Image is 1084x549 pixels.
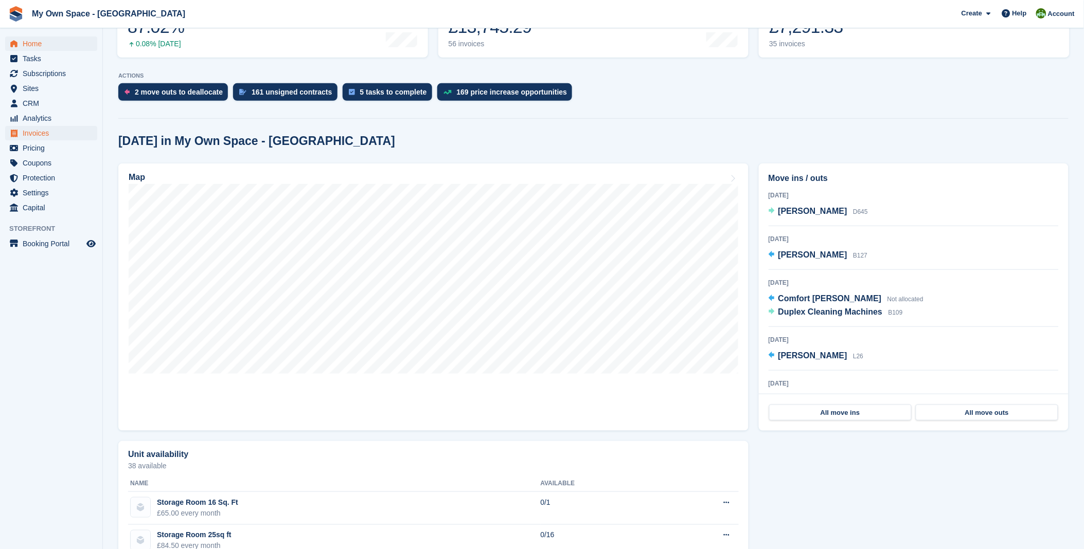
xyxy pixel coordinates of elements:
[778,250,847,259] span: [PERSON_NAME]
[129,173,145,182] h2: Map
[769,405,912,421] a: All move ins
[437,83,578,106] a: 169 price increase opportunities
[128,40,184,48] div: 0.08% [DATE]
[23,96,84,111] span: CRM
[9,224,102,234] span: Storefront
[5,81,97,96] a: menu
[5,171,97,185] a: menu
[5,236,97,251] a: menu
[449,40,532,48] div: 56 invoices
[769,172,1059,185] h2: Move ins / outs
[778,351,847,360] span: [PERSON_NAME]
[769,335,1059,344] div: [DATE]
[769,292,923,306] a: Comfort [PERSON_NAME] Not allocated
[343,83,437,106] a: 5 tasks to complete
[853,252,867,259] span: B127
[157,530,232,541] div: Storage Room 25sq ft
[128,462,739,469] p: 38 available
[541,475,663,492] th: Available
[23,66,84,81] span: Subscriptions
[888,309,903,316] span: B109
[23,186,84,200] span: Settings
[5,111,97,125] a: menu
[118,83,233,106] a: 2 move outs to deallocate
[887,296,923,303] span: Not allocated
[769,234,1059,244] div: [DATE]
[5,186,97,200] a: menu
[769,350,864,363] a: [PERSON_NAME] L26
[853,208,868,215] span: D645
[128,475,541,492] th: Name
[23,126,84,140] span: Invoices
[962,8,982,19] span: Create
[769,249,868,262] a: [PERSON_NAME] B127
[1036,8,1046,19] img: Keely
[118,72,1069,79] p: ACTIONS
[769,278,1059,287] div: [DATE]
[457,88,567,96] div: 169 price increase opportunities
[5,51,97,66] a: menu
[23,171,84,185] span: Protection
[5,156,97,170] a: menu
[23,111,84,125] span: Analytics
[769,191,1059,200] div: [DATE]
[5,66,97,81] a: menu
[778,207,847,215] span: [PERSON_NAME]
[443,90,452,95] img: price_increase_opportunities-93ffe204e8149a01c8c9dc8f82e8f89637d9d84a8eef4429ea346261dce0b2c0.svg
[5,36,97,51] a: menu
[778,307,883,316] span: Duplex Cleaning Machines
[916,405,1058,421] a: All move outs
[23,51,84,66] span: Tasks
[769,306,903,319] a: Duplex Cleaning Machines B109
[233,83,342,106] a: 161 unsigned contracts
[85,237,97,250] a: Preview store
[853,353,863,360] span: L26
[23,141,84,155] span: Pricing
[5,126,97,140] a: menu
[769,40,843,48] div: 35 invoices
[5,141,97,155] a: menu
[118,163,749,431] a: Map
[125,89,130,95] img: move_outs_to_deallocate_icon-f764333ba52eb49d3ac5e1228854f67142a1ed5810a6f6cc68b1a99e826820c5.svg
[157,508,238,519] div: £65.00 every month
[5,96,97,111] a: menu
[23,81,84,96] span: Sites
[1012,8,1027,19] span: Help
[118,134,395,148] h2: [DATE] in My Own Space - [GEOGRAPHIC_DATA]
[23,236,84,251] span: Booking Portal
[349,89,355,95] img: task-75834270c22a3079a89374b754ae025e5fb1db73e45f91037f5363f120a921f8.svg
[28,5,189,22] a: My Own Space - [GEOGRAPHIC_DATA]
[23,156,84,170] span: Coupons
[8,6,24,22] img: stora-icon-8386f47178a22dfd0bd8f6a31ec36ba5ce8667c1dd55bd0f319d3a0aa187defe.svg
[5,200,97,215] a: menu
[239,89,246,95] img: contract_signature_icon-13c848040528278c33f63329250d36e43548de30e8caae1d1a13099fd9432cc5.svg
[135,88,223,96] div: 2 move outs to deallocate
[360,88,427,96] div: 5 tasks to complete
[769,379,1059,388] div: [DATE]
[1048,9,1075,19] span: Account
[769,205,868,218] a: [PERSON_NAME] D645
[23,36,84,51] span: Home
[23,200,84,215] span: Capital
[128,450,188,459] h2: Unit availability
[131,498,150,517] img: blank-unit-type-icon-ffbac7b88ba66c5e286b0e438baccc4b9c83835d4c34f86887a83fc20ec27e7b.svg
[541,492,663,525] td: 0/1
[252,88,332,96] div: 161 unsigned contracts
[778,294,882,303] span: Comfort [PERSON_NAME]
[157,497,238,508] div: Storage Room 16 Sq. Ft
